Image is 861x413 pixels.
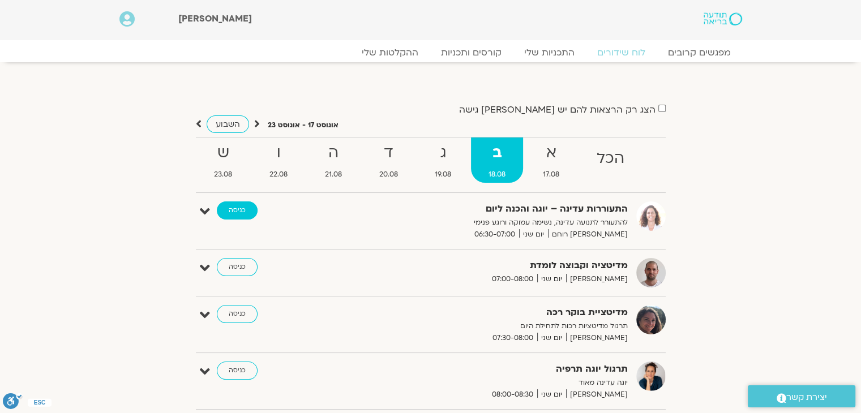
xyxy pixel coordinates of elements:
strong: ב [471,140,523,166]
strong: ה [307,140,359,166]
span: [PERSON_NAME] [566,389,628,401]
strong: ש [197,140,250,166]
span: 17.08 [525,169,577,180]
a: כניסה [217,201,258,220]
p: יוגה עדינה מאוד [350,377,628,389]
a: התכניות שלי [513,47,586,58]
span: השבוע [216,119,240,130]
span: 06:30-07:00 [470,229,519,240]
a: ה21.08 [307,137,359,183]
span: 19.08 [418,169,469,180]
span: 07:00-08:00 [488,273,537,285]
span: 21.08 [307,169,359,180]
label: הצג רק הרצאות להם יש [PERSON_NAME] גישה [459,105,656,115]
a: ו22.08 [252,137,305,183]
a: ש23.08 [197,137,250,183]
strong: הכל [579,146,642,171]
a: א17.08 [525,137,577,183]
p: להתעורר לתנועה עדינה, נשימה עמוקה ורוגע פנימי [350,217,628,229]
span: 22.08 [252,169,305,180]
a: השבוע [207,115,249,133]
a: כניסה [217,362,258,380]
span: יצירת קשר [786,390,827,405]
span: [PERSON_NAME] [566,273,628,285]
strong: ג [418,140,469,166]
span: יום שני [537,332,566,344]
p: תרגול מדיטציות רכות לתחילת היום [350,320,628,332]
span: 18.08 [471,169,523,180]
a: ג19.08 [418,137,469,183]
a: כניסה [217,305,258,323]
p: אוגוסט 17 - אוגוסט 23 [268,119,339,131]
a: יצירת קשר [748,385,855,407]
span: 08:00-08:30 [488,389,537,401]
a: כניסה [217,258,258,276]
a: הכל [579,137,642,183]
span: [PERSON_NAME] [566,332,628,344]
strong: מדיטציה וקבוצה לומדת [350,258,628,273]
span: יום שני [537,273,566,285]
a: ד20.08 [362,137,415,183]
span: 07:30-08:00 [489,332,537,344]
span: 23.08 [197,169,250,180]
a: לוח שידורים [586,47,657,58]
strong: ד [362,140,415,166]
strong: התעוררות עדינה – יוגה והכנה ליום [350,201,628,217]
a: מפגשים קרובים [657,47,742,58]
strong: א [525,140,577,166]
span: 20.08 [362,169,415,180]
strong: תרגול יוגה תרפיה [350,362,628,377]
span: [PERSON_NAME] רוחם [548,229,628,240]
nav: Menu [119,47,742,58]
strong: ו [252,140,305,166]
a: ב18.08 [471,137,523,183]
span: יום שני [537,389,566,401]
span: [PERSON_NAME] [178,12,252,25]
a: ההקלטות שלי [350,47,430,58]
a: קורסים ותכניות [430,47,513,58]
span: יום שני [519,229,548,240]
strong: מדיטציית בוקר רכה [350,305,628,320]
